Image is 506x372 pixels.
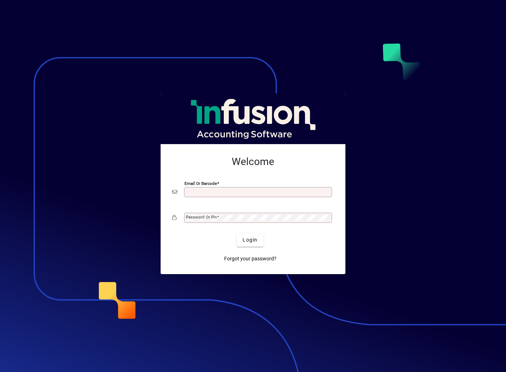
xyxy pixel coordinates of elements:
[224,255,276,263] span: Forgot your password?
[172,156,334,168] h2: Welcome
[237,234,263,247] button: Login
[221,252,279,265] a: Forgot your password?
[184,181,217,186] mat-label: Email or Barcode
[186,215,217,220] mat-label: Password or Pin
[243,236,257,244] span: Login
